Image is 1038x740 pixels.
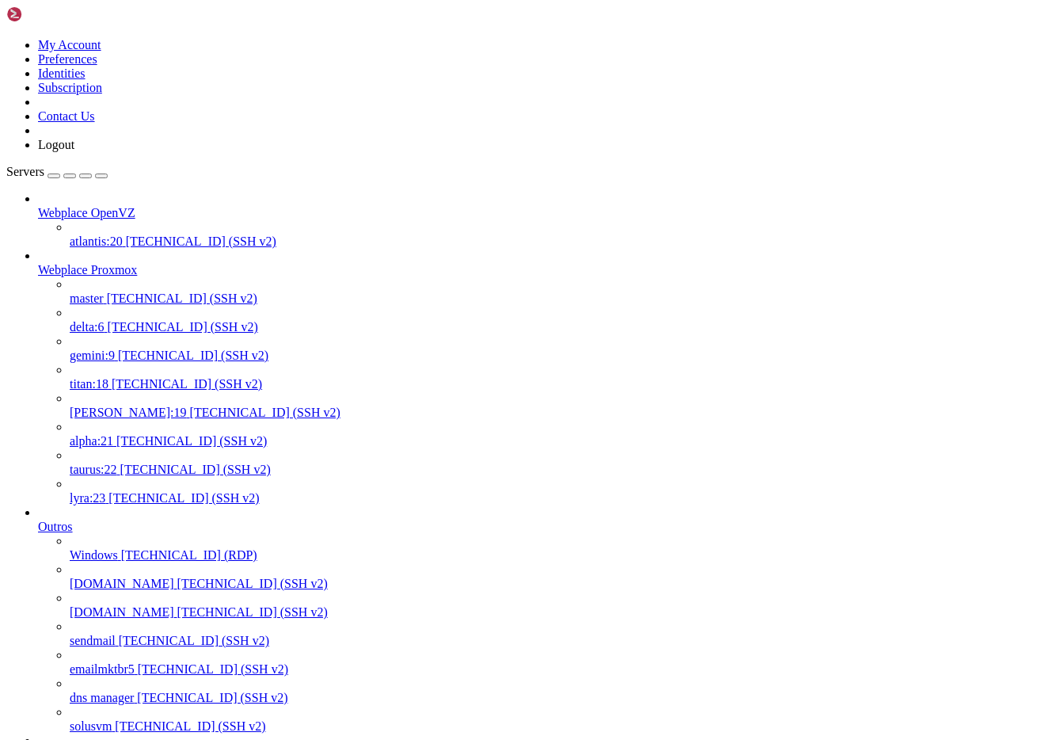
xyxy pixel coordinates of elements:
li: Outros [38,505,1032,734]
li: Webplace Proxmox [38,249,1032,505]
img: Shellngn [6,6,97,22]
a: gemini:9 [TECHNICAL_ID] (SSH v2) [70,349,1032,363]
a: Servers [6,165,108,178]
span: [PERSON_NAME]:19 [70,406,187,419]
li: lyra:23 [TECHNICAL_ID] (SSH v2) [70,477,1032,505]
a: Webplace OpenVZ [38,206,1032,220]
span: [TECHNICAL_ID] (SSH v2) [115,719,265,733]
span: Webplace OpenVZ [38,206,135,219]
a: My Account [38,38,101,51]
span: [TECHNICAL_ID] (SSH v2) [108,320,258,334]
span: solusvm [70,719,112,733]
a: solusvm [TECHNICAL_ID] (SSH v2) [70,719,1032,734]
span: [TECHNICAL_ID] (SSH v2) [190,406,340,419]
span: [DOMAIN_NAME] [70,577,174,590]
li: gemini:9 [TECHNICAL_ID] (SSH v2) [70,334,1032,363]
span: Windows [70,548,118,562]
span: [TECHNICAL_ID] (SSH v2) [119,634,269,647]
a: Webplace Proxmox [38,263,1032,277]
span: Outros [38,520,73,533]
li: emailmktbr5 [TECHNICAL_ID] (SSH v2) [70,648,1032,677]
a: atlantis:20 [TECHNICAL_ID] (SSH v2) [70,235,1032,249]
a: sendmail [TECHNICAL_ID] (SSH v2) [70,634,1032,648]
span: [TECHNICAL_ID] (SSH v2) [108,491,259,505]
span: [TECHNICAL_ID] (SSH v2) [177,577,328,590]
a: Outros [38,520,1032,534]
a: alpha:21 [TECHNICAL_ID] (SSH v2) [70,434,1032,448]
span: dns manager [70,691,134,704]
li: [DOMAIN_NAME] [TECHNICAL_ID] (SSH v2) [70,591,1032,620]
span: [TECHNICAL_ID] (SSH v2) [112,377,262,391]
a: Contact Us [38,109,95,123]
li: [DOMAIN_NAME] [TECHNICAL_ID] (SSH v2) [70,563,1032,591]
a: Subscription [38,81,102,94]
li: solusvm [TECHNICAL_ID] (SSH v2) [70,705,1032,734]
a: master [TECHNICAL_ID] (SSH v2) [70,292,1032,306]
span: lyra:23 [70,491,105,505]
li: [PERSON_NAME]:19 [TECHNICAL_ID] (SSH v2) [70,391,1032,420]
span: Webplace Proxmox [38,263,137,277]
li: dns manager [TECHNICAL_ID] (SSH v2) [70,677,1032,705]
span: [DOMAIN_NAME] [70,605,174,619]
span: [TECHNICAL_ID] (SSH v2) [120,463,271,476]
a: taurus:22 [TECHNICAL_ID] (SSH v2) [70,463,1032,477]
a: dns manager [TECHNICAL_ID] (SSH v2) [70,691,1032,705]
li: atlantis:20 [TECHNICAL_ID] (SSH v2) [70,220,1032,249]
span: [TECHNICAL_ID] (SSH v2) [126,235,276,248]
span: sendmail [70,634,116,647]
span: [TECHNICAL_ID] (SSH v2) [138,662,288,676]
span: taurus:22 [70,463,117,476]
span: delta:6 [70,320,105,334]
span: master [70,292,104,305]
span: [TECHNICAL_ID] (SSH v2) [118,349,268,362]
span: [TECHNICAL_ID] (SSH v2) [177,605,328,619]
span: gemini:9 [70,349,115,362]
a: [DOMAIN_NAME] [TECHNICAL_ID] (SSH v2) [70,577,1032,591]
li: Webplace OpenVZ [38,192,1032,249]
span: [TECHNICAL_ID] (SSH v2) [116,434,267,448]
a: titan:18 [TECHNICAL_ID] (SSH v2) [70,377,1032,391]
span: alpha:21 [70,434,113,448]
span: atlantis:20 [70,235,123,248]
li: alpha:21 [TECHNICAL_ID] (SSH v2) [70,420,1032,448]
span: [TECHNICAL_ID] (SSH v2) [107,292,257,305]
a: Logout [38,138,74,151]
li: delta:6 [TECHNICAL_ID] (SSH v2) [70,306,1032,334]
a: Identities [38,67,86,80]
a: [PERSON_NAME]:19 [TECHNICAL_ID] (SSH v2) [70,406,1032,420]
a: Preferences [38,52,97,66]
li: titan:18 [TECHNICAL_ID] (SSH v2) [70,363,1032,391]
li: Windows [TECHNICAL_ID] (RDP) [70,534,1032,563]
a: delta:6 [TECHNICAL_ID] (SSH v2) [70,320,1032,334]
span: [TECHNICAL_ID] (RDP) [121,548,257,562]
a: emailmktbr5 [TECHNICAL_ID] (SSH v2) [70,662,1032,677]
span: [TECHNICAL_ID] (SSH v2) [137,691,287,704]
li: sendmail [TECHNICAL_ID] (SSH v2) [70,620,1032,648]
li: taurus:22 [TECHNICAL_ID] (SSH v2) [70,448,1032,477]
a: lyra:23 [TECHNICAL_ID] (SSH v2) [70,491,1032,505]
span: titan:18 [70,377,108,391]
span: Servers [6,165,44,178]
a: [DOMAIN_NAME] [TECHNICAL_ID] (SSH v2) [70,605,1032,620]
a: Windows [TECHNICAL_ID] (RDP) [70,548,1032,563]
li: master [TECHNICAL_ID] (SSH v2) [70,277,1032,306]
span: emailmktbr5 [70,662,135,676]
